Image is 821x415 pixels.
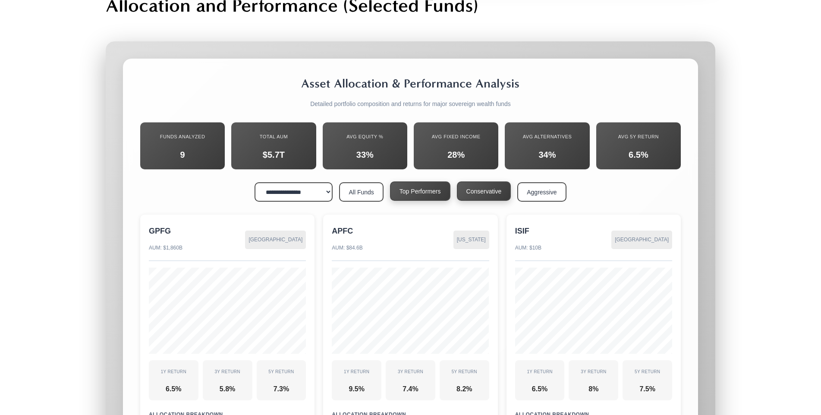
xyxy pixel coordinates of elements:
[443,381,486,397] div: 8.2%
[519,381,561,397] div: 6.5%
[443,364,486,380] div: 5Y Return
[149,240,182,256] div: AUM: $1,860B
[515,223,541,239] div: ISIF
[332,240,362,256] div: AUM: $84.6B
[626,381,669,397] div: 7.5%
[140,99,681,109] p: Detailed portfolio composition and returns for major sovereign wealth funds
[329,147,401,163] div: 33%
[147,129,218,145] div: Funds Analyzed
[335,364,378,380] div: 1Y Return
[611,231,672,249] div: [GEOGRAPHIC_DATA]
[332,223,362,239] div: APFC
[152,381,195,397] div: 6.5%
[572,364,615,380] div: 3Y Return
[517,182,566,202] button: Aggressive
[389,364,432,380] div: 3Y Return
[511,147,583,163] div: 34%
[603,129,674,145] div: Avg 5Y Return
[603,147,674,163] div: 6.5%
[152,364,195,380] div: 1Y Return
[245,231,306,249] div: [GEOGRAPHIC_DATA]
[453,231,489,249] div: [US_STATE]
[519,364,561,380] div: 1Y Return
[420,129,492,145] div: Avg Fixed Income
[335,381,378,397] div: 9.5%
[206,364,249,380] div: 3Y Return
[149,223,182,239] div: GPFG
[515,240,541,256] div: AUM: $10B
[329,129,401,145] div: Avg Equity %
[389,381,432,397] div: 7.4%
[147,147,218,163] div: 9
[511,129,583,145] div: Avg Alternatives
[339,182,383,202] button: All Funds
[238,147,309,163] div: $5.7T
[626,364,669,380] div: 5Y Return
[420,147,492,163] div: 28%
[238,129,309,145] div: Total AUM
[390,181,450,201] button: Top Performers
[140,76,681,91] h2: Asset Allocation & Performance Analysis
[260,364,303,380] div: 5Y Return
[260,381,303,397] div: 7.3%
[206,381,249,397] div: 5.8%
[572,381,615,397] div: 8%
[457,181,511,201] button: Conservative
